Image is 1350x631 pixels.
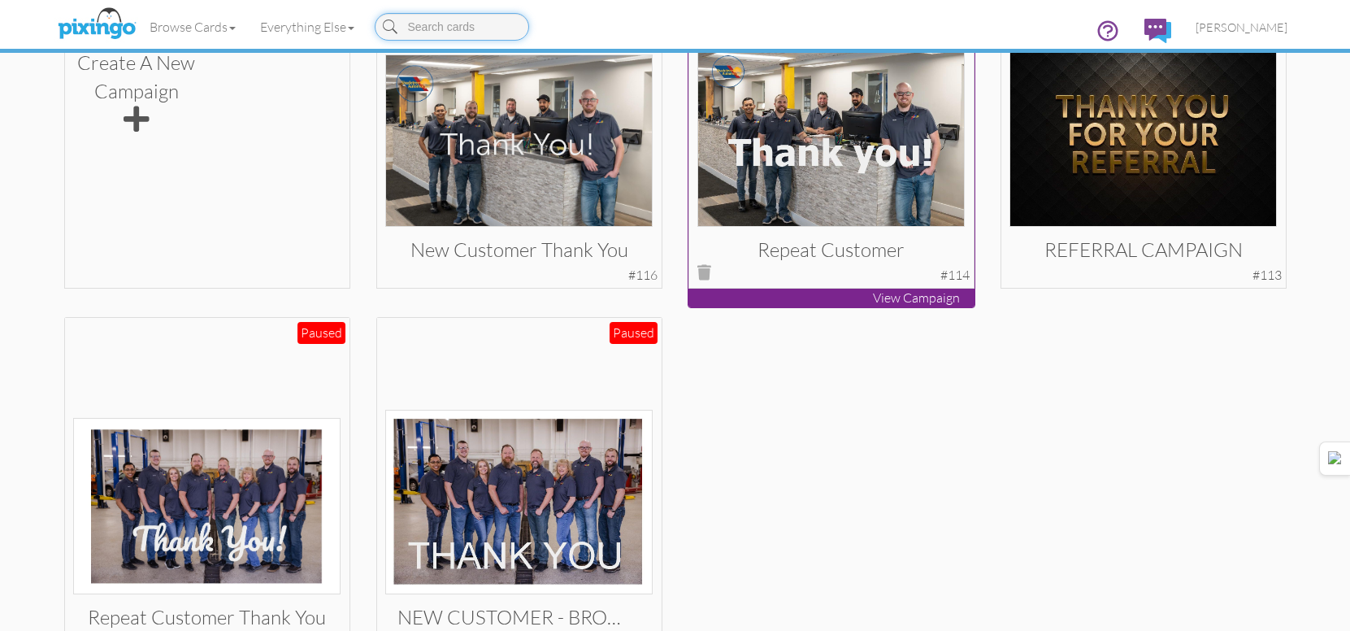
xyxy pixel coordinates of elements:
img: 97032-1-1682460597042-c09356970ab83c16-qa.jpg [385,410,653,594]
img: 99539-1-1686942828433-45d77b6859f6c6a3-qa.jpg [73,418,341,594]
img: pixingo logo [54,4,140,45]
h3: New Customer Thank You [397,239,640,260]
a: Browse Cards [137,7,248,47]
p: View Campaign [688,289,975,307]
img: 110686-1-1706223091797-ef122b298b5fbd2b-qa.jpg [1009,42,1277,227]
h3: REFERRAL CAMPAIGN [1022,239,1265,260]
div: Paused [610,322,658,344]
span: [PERSON_NAME] [1196,20,1287,34]
a: Everything Else [248,7,367,47]
h3: NEW CUSTOMER - BROWNIES [397,607,640,628]
img: comments.svg [1144,19,1171,43]
iframe: Chat [1349,630,1350,631]
div: Paused [297,322,345,344]
img: 113352-1-1711554205526-771a72a44d76862e-qa.jpg [697,42,965,227]
input: Search cards [375,13,529,41]
div: Create a new Campaign [77,49,195,137]
div: #113 [1252,266,1282,285]
h3: Repeat customer [710,239,953,260]
h3: Repeat Customer Thank You [85,607,328,628]
a: [PERSON_NAME] [1183,7,1300,48]
img: Detect Auto [1328,451,1343,466]
div: #114 [940,266,970,285]
img: 113423-1-1711699226175-522fe32e714844b3-qa.jpg [385,54,653,227]
div: #116 [628,266,658,285]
